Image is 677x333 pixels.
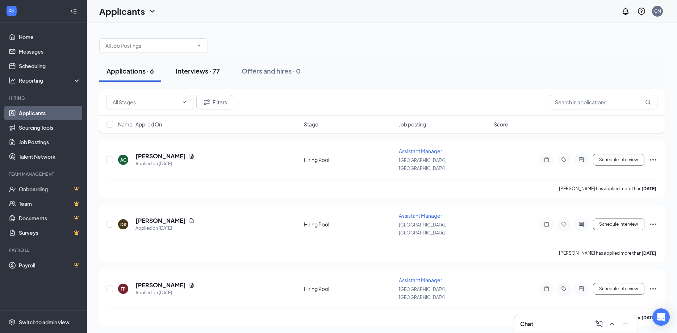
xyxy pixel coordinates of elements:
[189,218,195,224] svg: Document
[399,222,446,236] span: [GEOGRAPHIC_DATA], [GEOGRAPHIC_DATA]
[304,221,394,228] div: Hiring Pool
[593,283,644,295] button: Schedule Interview
[135,289,195,296] div: Applied on [DATE]
[9,319,16,326] svg: Settings
[494,121,508,128] span: Score
[577,221,586,227] svg: ActiveChat
[549,95,657,109] input: Search in applications
[19,182,81,196] a: OnboardingCrown
[399,212,442,219] span: Assistant Manager
[19,225,81,240] a: SurveysCrown
[399,287,446,300] span: [GEOGRAPHIC_DATA], [GEOGRAPHIC_DATA]
[542,157,551,163] svg: Note
[304,121,318,128] span: Stage
[19,196,81,211] a: TeamCrown
[542,286,551,292] svg: Note
[619,318,631,330] button: Minimize
[649,220,657,229] svg: Ellipses
[621,7,630,16] svg: Notifications
[120,221,126,228] div: DS
[642,315,656,320] b: [DATE]
[559,315,657,321] p: [PERSON_NAME] has applied more than .
[19,135,81,149] a: Job Postings
[560,286,568,292] svg: Tag
[106,66,154,75] div: Applications · 6
[645,99,651,105] svg: MagnifyingGlass
[304,285,394,292] div: Hiring Pool
[135,225,195,232] div: Applied on [DATE]
[19,120,81,135] a: Sourcing Tools
[560,157,568,163] svg: Tag
[99,5,145,17] h1: Applicants
[19,30,81,44] a: Home
[135,281,186,289] h5: [PERSON_NAME]
[118,121,162,128] span: Name · Applied On
[8,7,15,14] svg: WorkstreamLogo
[135,217,186,225] h5: [PERSON_NAME]
[595,320,603,328] svg: ComposeMessage
[559,186,657,192] p: [PERSON_NAME] has applied more than .
[606,318,618,330] button: ChevronUp
[9,95,79,101] div: Hiring
[19,106,81,120] a: Applicants
[19,258,81,272] a: PayrollCrown
[593,154,644,166] button: Schedule Interview
[202,98,211,107] svg: Filter
[9,171,79,177] div: Team Management
[176,66,220,75] div: Interviews · 77
[19,77,81,84] div: Reporting
[196,95,233,109] button: Filter Filters
[242,66,301,75] div: Offers and hires · 0
[19,149,81,164] a: Talent Network
[135,152,186,160] h5: [PERSON_NAME]
[642,250,656,256] b: [DATE]
[649,284,657,293] svg: Ellipses
[399,121,426,128] span: Job posting
[304,156,394,163] div: Hiring Pool
[560,221,568,227] svg: Tag
[652,308,670,326] div: Open Intercom Messenger
[577,157,586,163] svg: ActiveChat
[399,277,442,283] span: Assistant Manager
[19,59,81,73] a: Scheduling
[181,99,187,105] svg: ChevronDown
[19,211,81,225] a: DocumentsCrown
[19,44,81,59] a: Messages
[520,320,533,328] h3: Chat
[19,319,70,326] div: Switch to admin view
[189,153,195,159] svg: Document
[542,221,551,227] svg: Note
[120,157,126,163] div: AC
[642,186,656,191] b: [DATE]
[399,158,446,171] span: [GEOGRAPHIC_DATA], [GEOGRAPHIC_DATA]
[593,318,605,330] button: ComposeMessage
[9,247,79,253] div: Payroll
[654,8,661,14] div: CM
[559,250,657,256] p: [PERSON_NAME] has applied more than .
[399,148,442,154] span: Assistant Manager
[649,155,657,164] svg: Ellipses
[113,98,179,106] input: All Stages
[189,282,195,288] svg: Document
[577,286,586,292] svg: ActiveChat
[608,320,617,328] svg: ChevronUp
[70,8,77,15] svg: Collapse
[621,320,630,328] svg: Minimize
[148,7,156,16] svg: ChevronDown
[9,77,16,84] svg: Analysis
[135,160,195,167] div: Applied on [DATE]
[593,218,644,230] button: Schedule Interview
[105,42,193,50] input: All Job Postings
[121,286,126,292] div: TP
[637,7,646,16] svg: QuestionInfo
[196,43,202,49] svg: ChevronDown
